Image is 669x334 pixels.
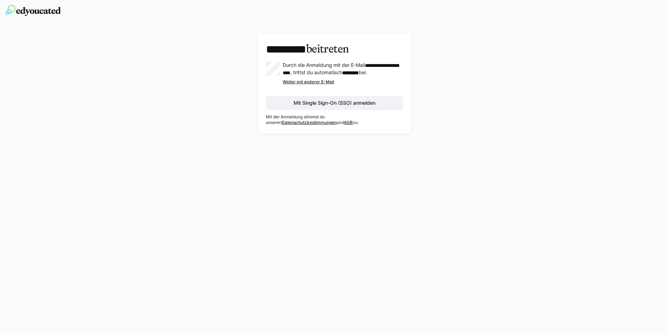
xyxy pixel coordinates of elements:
[283,62,403,76] p: Durch die Anmeldung mit der E-Mail , trittst du automatisch bei.
[6,5,61,16] img: edyoucated
[266,114,403,125] p: Mit der Anmeldung stimmst du unseren und zu.
[266,96,403,110] button: Mit Single Sign-On (SSO) anmelden
[293,99,376,106] span: Mit Single Sign-On (SSO) anmelden
[283,79,403,85] div: Weiter mit anderer E-Mail
[344,120,353,125] a: AGB
[282,120,337,125] a: Datenschutzbestimmungen
[266,42,403,56] h3: beitreten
